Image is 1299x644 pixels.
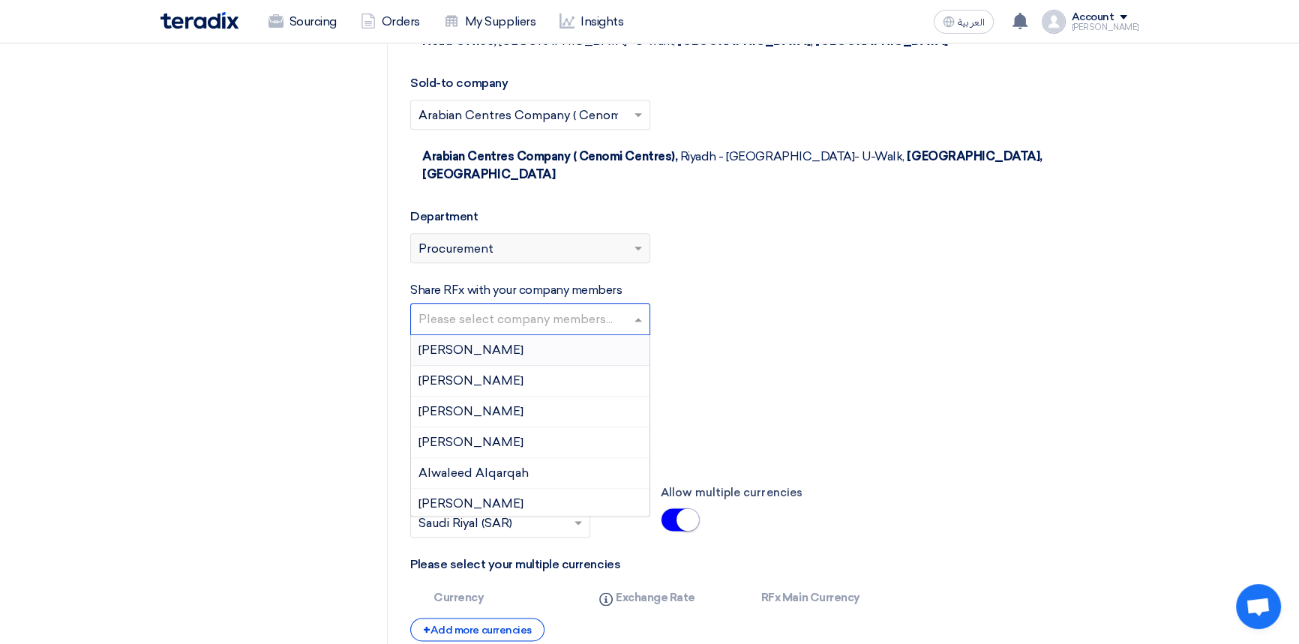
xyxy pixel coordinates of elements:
[1072,23,1139,31] div: [PERSON_NAME]
[547,5,635,38] a: Insights
[160,12,238,29] img: Teradix logo
[418,240,493,258] span: Procurement
[1072,11,1114,24] div: Account
[418,404,523,418] span: [PERSON_NAME]
[1042,10,1066,34] img: profile_test.png
[256,5,349,38] a: Sourcing
[410,556,620,574] label: Please select your multiple currencies
[422,149,677,163] span: Arabian Centres Company ( Cenomi Centres),
[422,149,1042,181] span: [GEOGRAPHIC_DATA], [GEOGRAPHIC_DATA]
[418,466,529,480] span: Alwaleed Alqarqah
[749,577,913,619] th: RFx Main Currency
[410,208,478,226] label: Department
[349,5,432,38] a: Orders
[586,577,749,619] th: Exchange Rate
[423,623,430,637] span: +
[934,10,994,34] button: العربية
[418,496,523,511] span: [PERSON_NAME]
[680,149,904,163] span: Riyadh - [GEOGRAPHIC_DATA]- U-Walk,
[418,373,523,388] span: [PERSON_NAME]
[421,577,585,619] th: Currency
[418,435,523,449] span: [PERSON_NAME]
[410,281,622,299] label: Share RFx with your company members
[410,618,544,641] div: Add more currencies
[432,5,547,38] a: My Suppliers
[418,343,523,357] span: [PERSON_NAME]
[958,17,985,28] span: العربية
[661,484,889,502] label: Allow multiple currencies
[410,74,508,92] label: Sold-to company
[1236,584,1281,629] a: Open chat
